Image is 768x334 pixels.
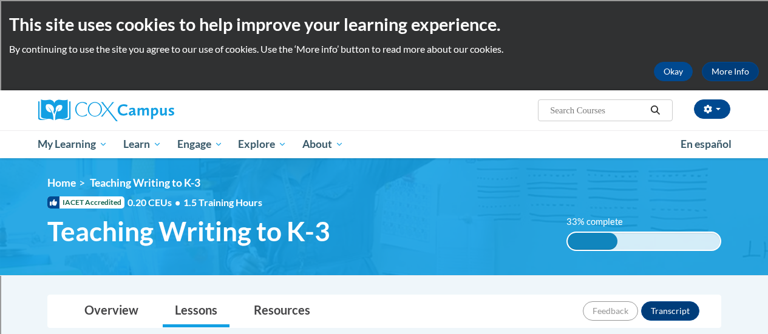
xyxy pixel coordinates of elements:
div: Main menu [29,130,739,158]
div: 33% complete [568,233,618,250]
button: Account Settings [694,99,730,119]
button: Search [646,103,664,118]
span: 1.5 Training Hours [183,196,262,208]
label: 33% complete [566,215,636,229]
span: 0.20 CEUs [127,196,183,209]
a: Cox Campus [38,99,257,121]
a: Learn [115,130,169,158]
span: Learn [123,137,161,152]
a: About [294,130,352,158]
a: Engage [169,130,231,158]
span: Explore [238,137,287,152]
span: IACET Accredited [47,196,124,209]
span: Teaching Writing to K-3 [90,176,200,189]
span: Engage [177,137,223,152]
a: My Learning [30,130,116,158]
span: En español [681,138,732,150]
img: Cox Campus [38,99,174,121]
span: About [302,137,344,152]
input: Search Courses [549,103,646,118]
a: Explore [230,130,294,158]
a: Home [47,176,76,189]
span: My Learning [38,137,107,152]
span: • [175,196,180,208]
a: En español [673,132,739,157]
span: Teaching Writing to K-3 [47,215,330,247]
